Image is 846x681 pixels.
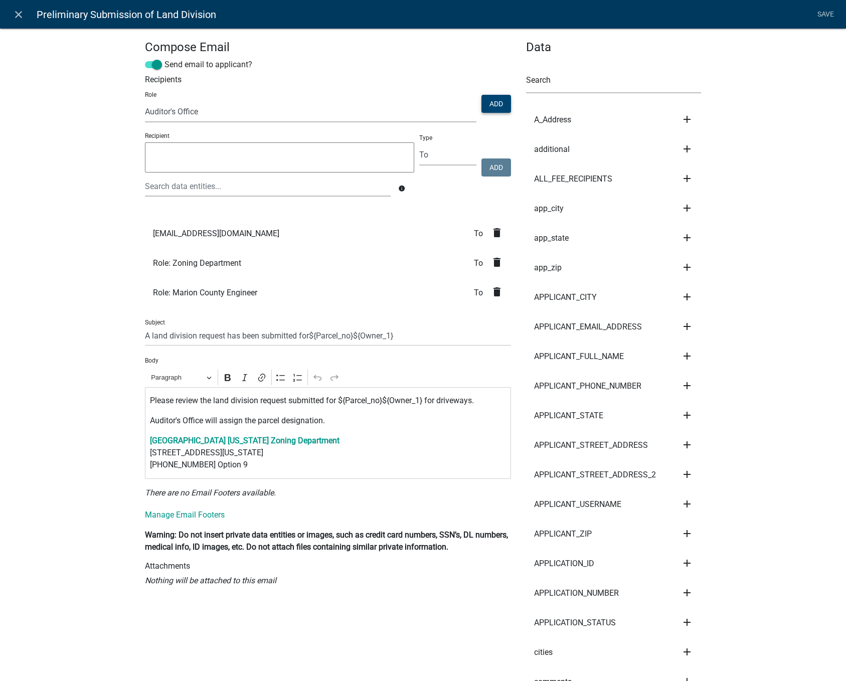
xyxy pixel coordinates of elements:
i: add [681,350,693,362]
i: info [398,185,405,192]
span: [EMAIL_ADDRESS][DOMAIN_NAME] [153,230,279,238]
span: cities [534,648,553,656]
p: Recipient [145,131,415,140]
span: Role: Zoning Department [153,259,241,267]
i: add [681,232,693,244]
span: Role: Marion County Engineer [153,289,257,297]
i: add [681,291,693,303]
button: Paragraph, Heading [146,370,216,385]
p: Please review the land division request submitted for ${Parcel_no}${Owner_1} for driveways. [150,395,505,407]
input: Search data entities... [145,176,391,197]
span: APPLICATION_STATUS [534,619,616,627]
span: APPLICANT_FULL_NAME [534,353,624,361]
span: APPLICANT_USERNAME [534,500,621,508]
i: add [681,557,693,569]
span: app_zip [534,264,562,272]
i: add [681,409,693,421]
span: APPLICANT_STATE [534,412,603,420]
h4: Data [526,40,702,55]
p: Auditor's Office will assign the parcel designation. [150,415,505,427]
span: APPLICANT_EMAIL_ADDRESS [534,323,642,331]
div: Editor editing area: main. Press Alt+0 for help. [145,387,511,479]
i: There are no Email Footers available. [145,488,276,497]
p: [STREET_ADDRESS][US_STATE] [PHONE_NUMBER] Option 9 [150,435,505,471]
i: add [681,320,693,332]
i: add [681,113,693,125]
i: add [681,616,693,628]
i: Nothing will be attached to this email [145,576,276,585]
span: To [474,230,491,238]
span: APPLICANT_CITY [534,293,597,301]
span: additional [534,145,570,153]
i: delete [491,256,503,268]
i: add [681,261,693,273]
label: Role [145,92,156,98]
span: Paragraph [151,372,203,384]
i: add [681,468,693,480]
button: Add [481,95,511,113]
span: app_city [534,205,564,213]
i: add [681,528,693,540]
a: Manage Email Footers [145,510,225,520]
a: Save [813,5,838,24]
i: close [13,9,25,21]
label: Send email to applicant? [145,59,252,71]
p: Warning: Do not insert private data entities or images, such as credit card numbers, SSN’s, DL nu... [145,529,511,553]
i: add [681,202,693,214]
span: APPLICANT_PHONE_NUMBER [534,382,641,390]
i: add [681,498,693,510]
i: add [681,439,693,451]
span: Preliminary Submission of Land Division [37,5,216,25]
span: APPLICANT_ZIP [534,530,592,538]
h4: Compose Email [145,40,511,55]
i: delete [491,227,503,239]
i: add [681,173,693,185]
i: add [681,587,693,599]
span: A_Address [534,116,571,124]
button: Add [481,158,511,177]
div: Editor toolbar [145,368,511,387]
span: To [474,289,491,297]
span: APPLICATION_NUMBER [534,589,619,597]
label: Type [419,135,432,141]
span: APPLICATION_ID [534,560,594,568]
i: add [681,143,693,155]
label: Body [145,358,158,364]
i: add [681,646,693,658]
h6: Attachments [145,561,511,571]
h6: Recipients [145,75,511,84]
span: To [474,259,491,267]
span: ALL_FEE_RECIPIENTS [534,175,612,183]
span: APPLICANT_STREET_ADDRESS_2 [534,471,656,479]
span: APPLICANT_STREET_ADDRESS [534,441,648,449]
i: delete [491,286,503,298]
i: add [681,380,693,392]
a: [GEOGRAPHIC_DATA] [US_STATE] Zoning Department [150,436,340,445]
span: app_state [534,234,569,242]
